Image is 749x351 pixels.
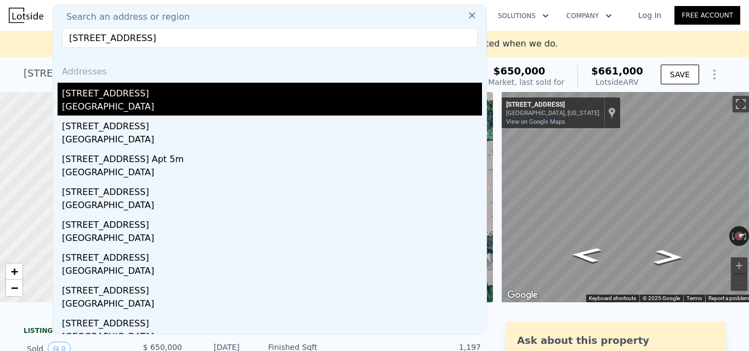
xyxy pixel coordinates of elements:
[643,295,680,301] span: © 2025 Google
[62,83,482,100] div: [STREET_ADDRESS]
[674,6,740,25] a: Free Account
[62,232,482,247] div: [GEOGRAPHIC_DATA]
[58,10,190,24] span: Search an address or region
[625,10,674,21] a: Log In
[559,244,614,266] path: Go Northeast, River Rd
[62,28,478,48] input: Enter an address, city, region, neighborhood or zip code
[686,295,702,301] a: Terms (opens in new tab)
[517,333,714,348] div: Ask about this property
[11,281,18,295] span: −
[591,77,643,88] div: Lotside ARV
[504,288,541,302] a: Open this area in Google Maps (opens a new window)
[62,247,482,264] div: [STREET_ADDRESS]
[731,274,747,291] button: Zoom out
[506,101,599,110] div: [STREET_ADDRESS]
[62,297,482,313] div: [GEOGRAPHIC_DATA]
[62,100,482,116] div: [GEOGRAPHIC_DATA]
[729,226,735,246] button: Rotate counterclockwise
[608,107,616,119] a: Show location on map
[489,6,558,26] button: Solutions
[62,116,482,133] div: [STREET_ADDRESS]
[661,65,699,84] button: SAVE
[62,199,482,214] div: [GEOGRAPHIC_DATA]
[58,56,482,83] div: Addresses
[6,263,22,280] a: Zoom in
[591,65,643,77] span: $661,000
[642,246,696,268] path: Go Southwest, County Rd 505
[24,66,232,81] div: [STREET_ADDRESS] , Edgewater , NJ 07020
[743,226,749,246] button: Rotate clockwise
[703,64,725,85] button: Show Options
[24,326,243,337] div: LISTING & SALE HISTORY
[11,264,18,278] span: +
[6,280,22,296] a: Zoom out
[62,313,482,330] div: [STREET_ADDRESS]
[62,148,482,166] div: [STREET_ADDRESS] Apt 5m
[733,96,749,112] button: Toggle fullscreen view
[506,110,599,117] div: [GEOGRAPHIC_DATA], [US_STATE]
[62,133,482,148] div: [GEOGRAPHIC_DATA]
[493,65,546,77] span: $650,000
[62,280,482,297] div: [STREET_ADDRESS]
[589,295,636,302] button: Keyboard shortcuts
[62,166,482,181] div: [GEOGRAPHIC_DATA]
[9,8,43,23] img: Lotside
[62,330,482,346] div: [GEOGRAPHIC_DATA]
[731,257,747,274] button: Zoom in
[62,181,482,199] div: [STREET_ADDRESS]
[62,264,482,280] div: [GEOGRAPHIC_DATA]
[506,118,565,125] a: View on Google Maps
[504,288,541,302] img: Google
[474,77,564,88] div: Off Market, last sold for
[558,6,621,26] button: Company
[62,214,482,232] div: [STREET_ADDRESS]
